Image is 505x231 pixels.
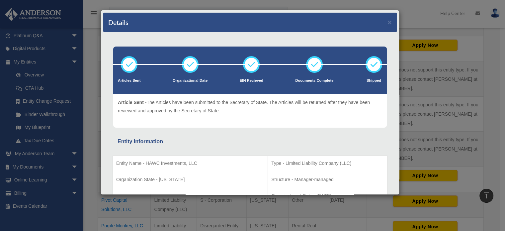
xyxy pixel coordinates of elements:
p: The Articles have been submitted to the Secretary of State. The Articles will be returned after t... [118,98,382,115]
button: × [387,19,392,26]
p: Organizational Date - [DATE] [271,192,384,200]
p: Articles Sent [118,77,140,84]
h4: Details [108,18,128,27]
span: Article Sent - [118,100,146,105]
p: Entity Name - HAWC Investments, LLC [116,159,264,168]
p: EIN Recieved [240,77,263,84]
p: Documents Complete [295,77,333,84]
div: Entity Information [118,137,382,146]
p: Organizational Date [173,77,208,84]
p: Organization State - [US_STATE] [116,175,264,184]
p: Type - Limited Liability Company (LLC) [271,159,384,168]
p: Shipped [366,77,382,84]
p: Structure - Manager-managed [271,175,384,184]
